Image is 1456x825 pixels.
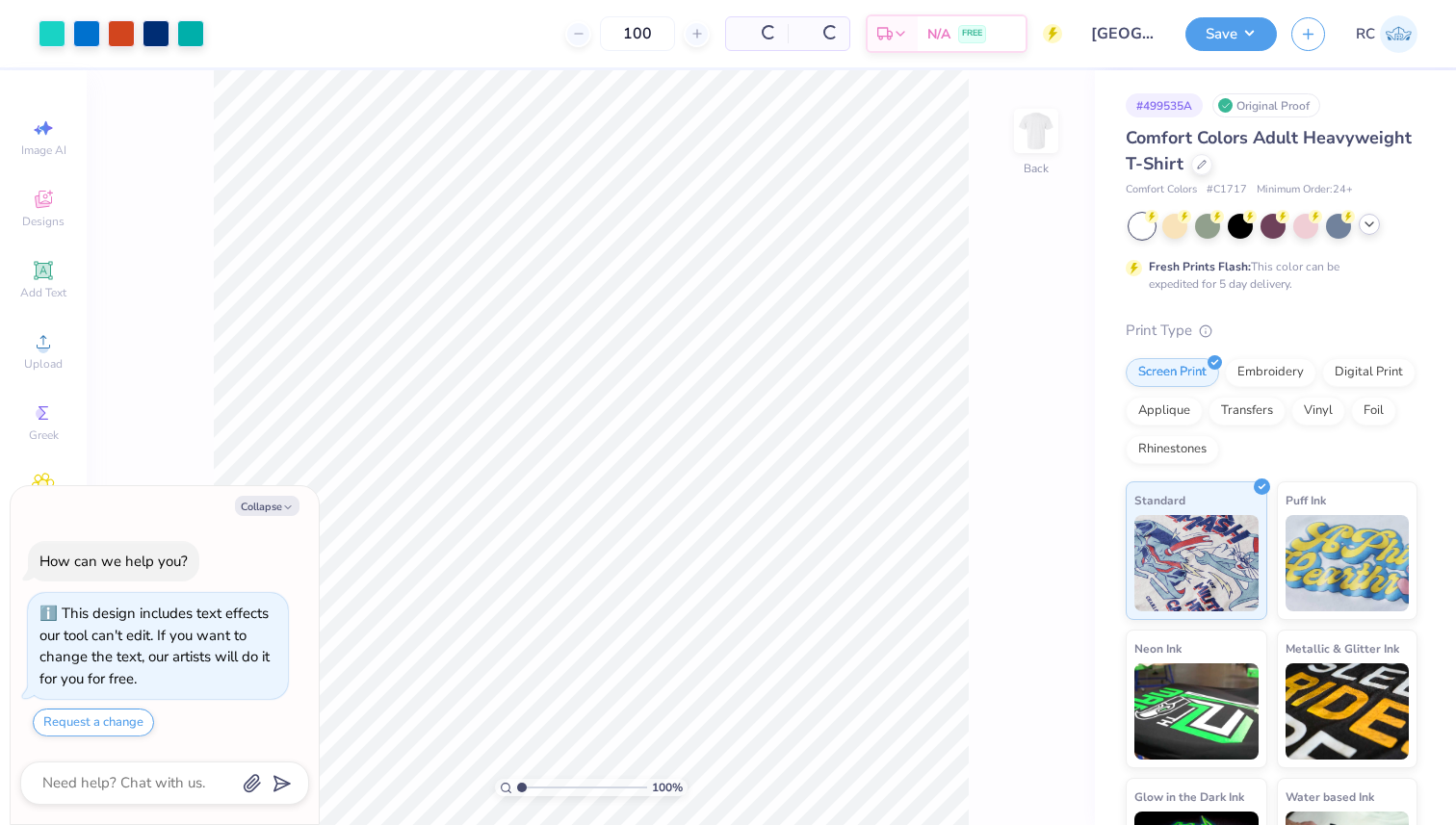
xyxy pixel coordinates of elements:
[1134,786,1244,807] span: Glow in the Dark Ink
[1286,515,1410,611] img: Puff Ink
[1225,358,1316,387] div: Embroidery
[1149,259,1251,274] strong: Fresh Prints Flash:
[235,496,299,516] button: Collapse
[1077,14,1171,53] input: Untitled Design
[1017,112,1055,150] img: Back
[1209,397,1286,425] div: Transfers
[39,552,188,571] div: How can we help you?
[1126,435,1219,464] div: Rhinestones
[24,356,63,372] span: Upload
[1126,397,1203,425] div: Applique
[1126,320,1417,342] div: Print Type
[652,779,683,796] span: 100 %
[962,27,982,40] span: FREE
[1126,93,1203,117] div: # 499535A
[1126,358,1219,387] div: Screen Print
[1286,638,1399,658] span: Metallic & Glitter Ink
[1134,490,1185,510] span: Standard
[21,142,66,158] span: Image AI
[1286,786,1374,807] span: Water based Ink
[20,285,66,300] span: Add Text
[1257,182,1353,198] span: Minimum Order: 24 +
[1126,126,1412,175] span: Comfort Colors Adult Heavyweight T-Shirt
[33,709,154,736] button: Request a change
[1286,663,1410,760] img: Metallic & Glitter Ink
[1134,515,1259,611] img: Standard
[1322,358,1416,387] div: Digital Print
[1024,160,1049,177] div: Back
[1291,397,1345,425] div: Vinyl
[39,604,270,688] div: This design includes text effects our tool can't edit. If you want to change the text, our artist...
[22,214,65,229] span: Designs
[1126,182,1197,198] span: Comfort Colors
[927,24,950,44] span: N/A
[600,16,675,51] input: – –
[1185,17,1277,51] button: Save
[1134,638,1182,658] span: Neon Ink
[1356,23,1375,45] span: RC
[1212,93,1320,117] div: Original Proof
[1286,490,1326,510] span: Puff Ink
[29,427,59,443] span: Greek
[1134,663,1259,760] img: Neon Ink
[1207,182,1247,198] span: # C1717
[1149,258,1386,293] div: This color can be expedited for 5 day delivery.
[1351,397,1396,425] div: Foil
[1356,15,1417,53] a: RC
[1380,15,1417,53] img: Rohan Chaurasia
